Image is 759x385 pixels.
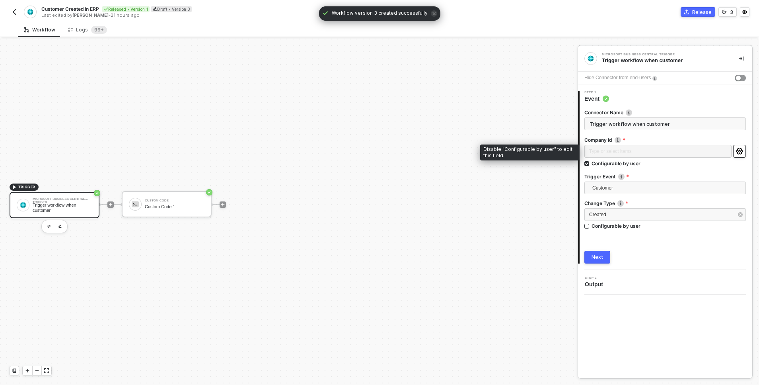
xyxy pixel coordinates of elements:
[25,368,30,373] span: icon-play
[19,201,27,209] img: icon
[94,190,100,196] span: icon-success-page
[578,91,752,264] div: Step 1Event Connector Nameicon-infoCompany Idicon-infoType or select itemsConfigurable by userTri...
[584,251,610,264] button: Next
[151,6,192,12] div: Draft • Version 3
[584,137,746,143] label: Company Id
[681,7,715,17] button: Release
[652,76,657,81] img: icon-info
[322,10,329,16] span: icon-check
[587,55,594,62] img: integration-icon
[206,189,212,195] span: icon-success-page
[153,7,157,11] span: icon-edit
[145,199,204,202] div: Custom Code
[736,148,743,154] span: icon-settings
[18,184,35,190] span: TRIGGER
[592,160,640,167] div: Configurable by user
[91,26,107,34] sup: 2324
[11,9,18,15] img: back
[592,182,741,194] span: Customer
[68,26,107,34] div: Logs
[618,174,625,180] img: icon-info
[33,197,92,201] div: Microsoft Business Central Trigger
[718,7,737,17] button: 3
[33,203,92,213] div: Trigger workflow when customer
[584,117,746,130] input: Enter description
[742,10,747,14] span: icon-settings
[617,200,624,207] img: icon-info
[739,56,743,61] span: icon-collapse-right
[58,225,62,228] img: edit-cred
[730,9,733,16] div: 3
[47,225,51,228] img: edit-cred
[35,368,39,373] span: icon-minus
[44,222,54,231] button: edit-cred
[44,368,49,373] span: icon-expand
[102,6,150,12] div: Released • Version 1
[72,12,109,18] span: [PERSON_NAME]
[584,74,651,82] div: Hide Connector from end-users
[132,201,139,208] img: icon
[592,254,603,260] div: Next
[626,109,632,116] img: icon-info
[220,202,225,207] span: icon-play
[27,8,33,16] img: integration-icon
[584,173,746,180] label: Trigger Event
[55,222,65,231] button: edit-cred
[332,10,428,18] span: Workflow version 3 created successfully
[684,10,689,14] span: icon-commerce
[589,212,606,217] span: Created
[692,9,712,16] div: Release
[615,137,621,143] img: icon-info
[602,53,721,56] div: Microsoft Business Central Trigger
[145,204,204,209] div: Custom Code 1
[584,95,609,103] span: Event
[592,223,640,229] div: Configurable by user
[602,57,726,64] div: Trigger workflow when customer
[585,276,606,279] span: Step 2
[584,109,746,116] label: Connector Name
[722,10,727,14] span: icon-versioning
[585,280,606,288] span: Output
[108,202,113,207] span: icon-play
[584,200,746,207] label: Change Type
[431,10,437,17] span: icon-close
[480,145,580,160] div: Disable "Configurable by user" to edit this field.
[41,12,379,18] div: Last edited by - 21 hours ago
[584,91,609,94] span: Step 1
[10,7,19,17] button: back
[41,6,99,12] span: Customer Created In ERP
[12,185,17,190] span: icon-play
[24,27,55,33] div: Workflow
